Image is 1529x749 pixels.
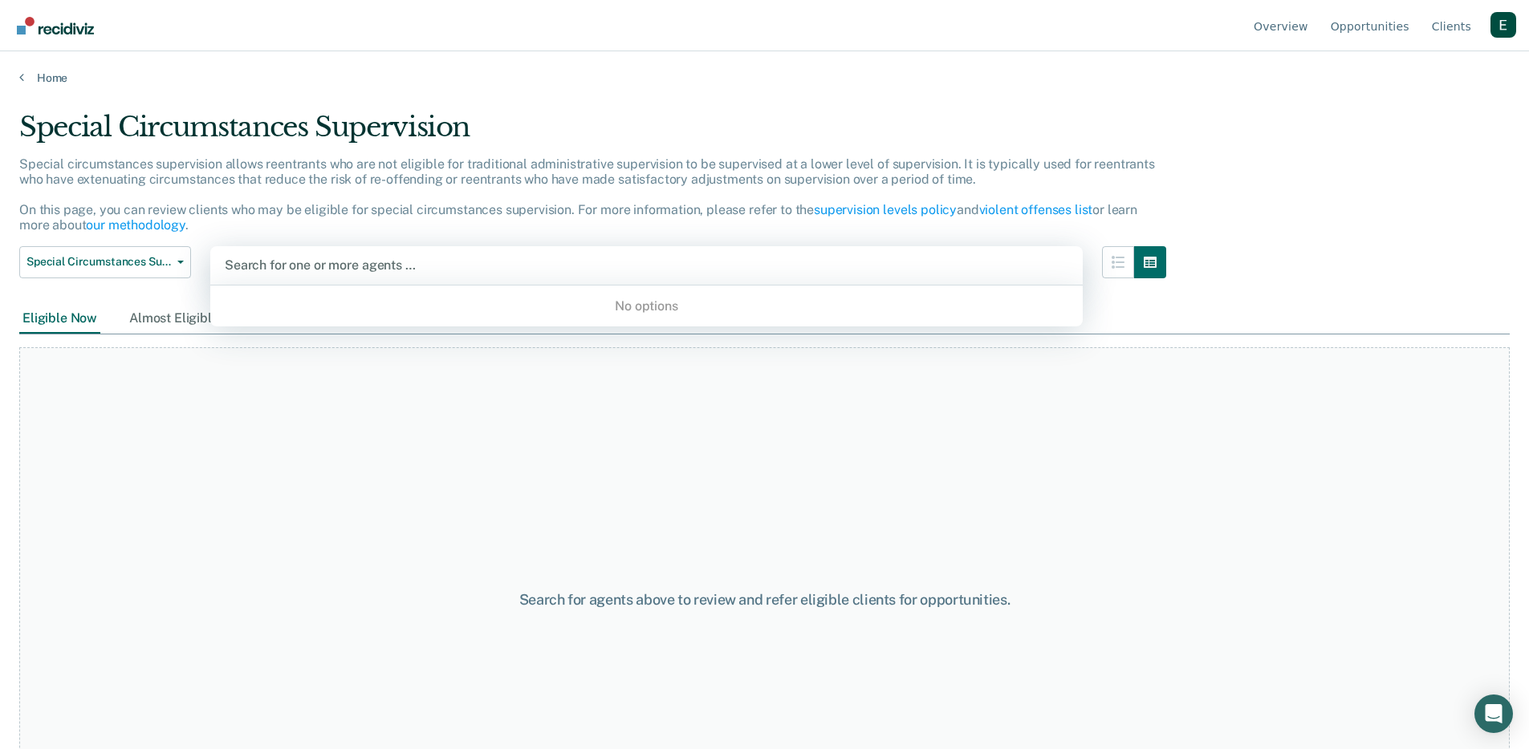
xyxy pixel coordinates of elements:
div: Almost Eligible [126,304,222,334]
div: Special Circumstances Supervision [19,111,1166,156]
div: No options [210,292,1083,320]
div: Search for agents above to review and refer eligible clients for opportunities. [392,591,1137,609]
a: our methodology [86,217,185,233]
a: Home [19,71,1510,85]
img: Recidiviz [17,17,94,34]
button: Special Circumstances Supervision [19,246,191,278]
span: Special Circumstances Supervision [26,255,171,269]
div: Open Intercom Messenger [1474,694,1513,733]
p: Special circumstances supervision allows reentrants who are not eligible for traditional administ... [19,156,1155,233]
a: supervision levels policy [814,202,957,217]
button: Profile dropdown button [1490,12,1516,38]
a: violent offenses list [979,202,1093,217]
div: Eligible Now [19,304,100,334]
